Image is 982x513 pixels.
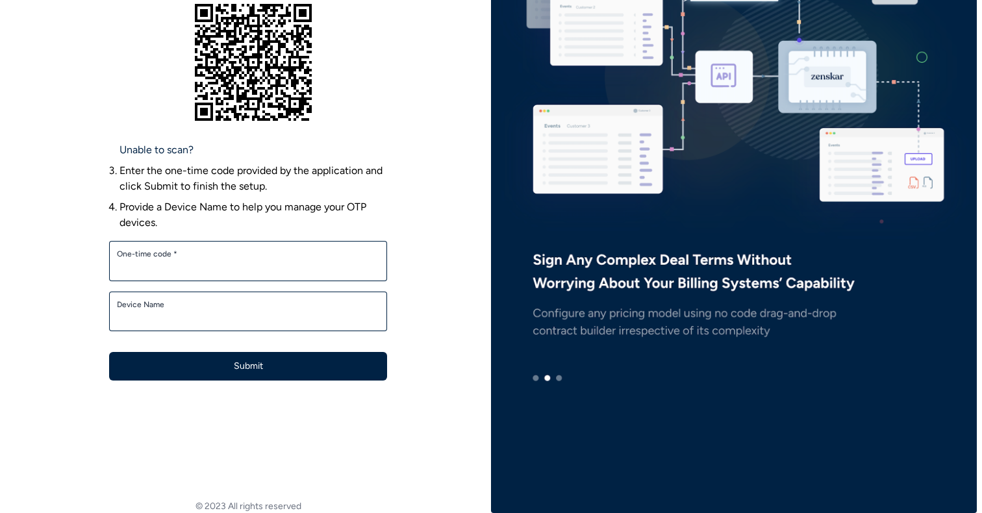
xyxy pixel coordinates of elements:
[120,163,387,194] li: Enter the one-time code provided by the application and click Submit to finish the setup.
[117,299,379,310] label: Device Name
[120,142,194,158] a: Unable to scan?
[5,500,491,513] footer: © 2023 All rights reserved
[120,199,387,231] li: Provide a Device Name to help you manage your OTP devices.
[109,352,387,381] button: Submit
[117,249,379,259] label: One-time code *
